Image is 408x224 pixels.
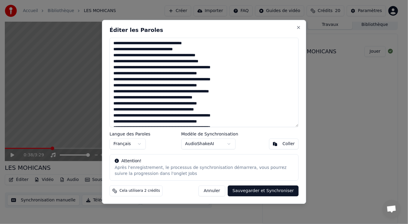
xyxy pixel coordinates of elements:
[181,132,238,136] label: Modèle de Synchronisation
[109,27,299,33] h2: Éditer les Paroles
[119,189,160,194] span: Cela utilisera 2 crédits
[283,141,295,147] div: Coller
[269,139,299,150] button: Coller
[115,158,293,164] div: Attention!
[109,132,150,136] label: Langue des Paroles
[115,165,293,177] div: Après l'enregistrement, le processus de synchronisation démarrera, vous pourrez suivre la progres...
[198,186,225,197] button: Annuler
[228,186,299,197] button: Sauvegarder et Synchroniser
